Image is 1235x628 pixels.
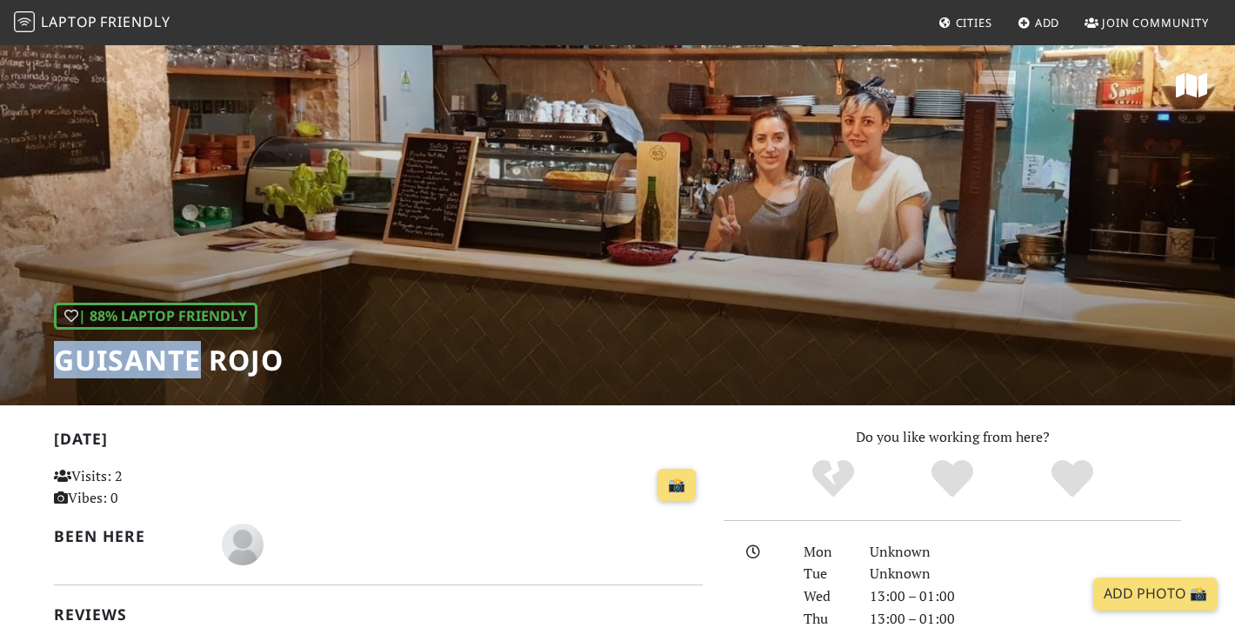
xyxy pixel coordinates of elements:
div: Unknown [859,541,1192,564]
div: Mon [793,541,859,564]
div: Wed [793,585,859,608]
div: 13:00 – 01:00 [859,585,1192,608]
span: Alexander Hallgren [222,533,264,552]
a: Add [1011,7,1067,38]
p: Do you like working from here? [724,426,1181,449]
a: Cities [931,7,999,38]
span: Add [1035,15,1060,30]
h2: Been here [54,527,201,545]
span: Friendly [100,12,170,31]
a: LaptopFriendly LaptopFriendly [14,8,170,38]
a: Join Community [1078,7,1216,38]
h1: Guisante Rojo [54,344,284,377]
a: 📸 [658,469,696,502]
a: Add Photo 📸 [1093,578,1218,611]
div: Tue [793,563,859,585]
div: Yes [892,458,1012,501]
img: LaptopFriendly [14,11,35,32]
div: No [773,458,893,501]
div: Unknown [859,563,1192,585]
span: Laptop [41,12,97,31]
img: blank-535327c66bd565773addf3077783bbfce4b00ec00e9fd257753287c682c7fa38.png [222,524,264,565]
p: Visits: 2 Vibes: 0 [54,465,257,510]
h2: Reviews [54,605,703,624]
div: Definitely! [1012,458,1132,501]
h2: [DATE] [54,430,703,455]
span: Join Community [1102,15,1209,30]
div: | 88% Laptop Friendly [54,303,257,331]
span: Cities [956,15,992,30]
